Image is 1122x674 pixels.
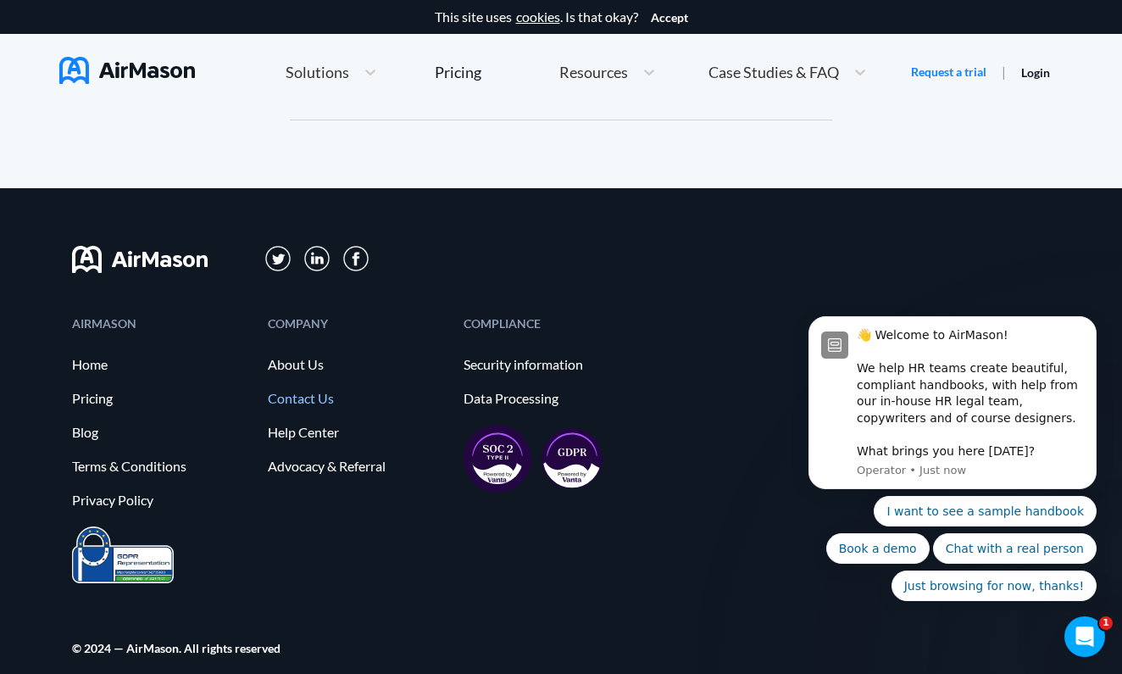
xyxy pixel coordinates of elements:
[651,11,688,25] button: Accept cookies
[464,318,642,329] div: COMPLIANCE
[72,526,174,583] img: prighter-certificate-eu-7c0b0bead1821e86115914626e15d079.png
[265,246,292,272] img: svg+xml;base64,PD94bWwgdmVyc2lvbj0iMS4wIiBlbmNvZGluZz0iVVRGLTgiPz4KPHN2ZyB3aWR0aD0iMzFweCIgaGVpZ2...
[59,57,195,84] img: AirMason Logo
[268,425,447,440] a: Help Center
[343,246,369,271] img: svg+xml;base64,PD94bWwgdmVyc2lvbj0iMS4wIiBlbmNvZGluZz0iVVRGLTgiPz4KPHN2ZyB3aWR0aD0iMzBweCIgaGVpZ2...
[72,459,251,474] a: Terms & Conditions
[72,391,251,406] a: Pricing
[542,428,603,489] img: gdpr-98ea35551734e2af8fd9405dbdaf8c18.svg
[304,246,330,272] img: svg+xml;base64,PD94bWwgdmVyc2lvbj0iMS4wIiBlbmNvZGluZz0iVVRGLTgiPz4KPHN2ZyB3aWR0aD0iMzFweCIgaGVpZ2...
[72,643,280,654] div: © 2024 — AirMason. All rights reserved
[268,318,447,329] div: COMPANY
[1099,616,1113,630] span: 1
[268,357,447,372] a: About Us
[708,64,839,80] span: Case Studies & FAQ
[1002,64,1006,80] span: |
[516,9,560,25] a: cookies
[1021,65,1050,80] a: Login
[435,64,481,80] div: Pricing
[559,64,628,80] span: Resources
[1064,616,1105,657] iframe: Intercom live chat
[72,493,251,508] a: Privacy Policy
[72,246,208,273] img: svg+xml;base64,PHN2ZyB3aWR0aD0iMTYwIiBoZWlnaHQ9IjMyIiB2aWV3Qm94PSIwIDAgMTYwIDMyIiBmaWxsPSJub25lIi...
[464,391,642,406] a: Data Processing
[783,305,1122,611] iframe: Intercom notifications message
[911,64,986,81] a: Request a trial
[464,425,531,493] img: soc2-17851990f8204ed92eb8cdb2d5e8da73.svg
[268,391,447,406] a: Contact Us
[268,459,447,474] a: Advocacy & Referral
[72,425,251,440] a: Blog
[464,357,642,372] a: Security information
[435,57,481,87] a: Pricing
[72,357,251,372] a: Home
[72,318,251,329] div: AIRMASON
[286,64,349,80] span: Solutions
